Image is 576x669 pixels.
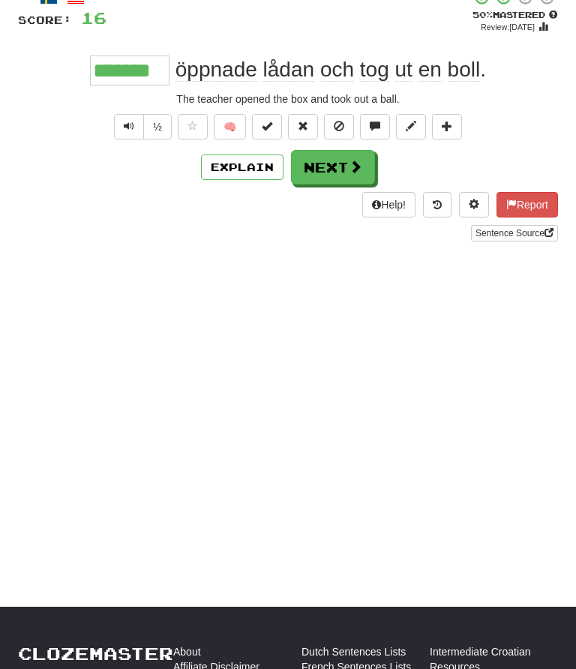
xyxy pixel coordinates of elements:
[18,91,558,106] div: The teacher opened the box and took out a ball.
[252,114,282,139] button: Set this sentence to 100% Mastered (alt+m)
[471,9,558,21] div: Mastered
[496,192,558,217] button: Report
[362,192,415,217] button: Help!
[214,114,246,139] button: 🧠
[18,13,72,26] span: Score:
[396,114,426,139] button: Edit sentence (alt+d)
[360,58,389,82] span: tog
[423,192,451,217] button: Round history (alt+y)
[173,644,201,659] a: About
[291,150,375,184] button: Next
[471,225,558,241] a: Sentence Source
[178,114,208,139] button: Favorite sentence (alt+f)
[111,114,172,139] div: Text-to-speech controls
[324,114,354,139] button: Ignore sentence (alt+i)
[432,114,462,139] button: Add to collection (alt+a)
[201,154,283,180] button: Explain
[143,114,172,139] button: ½
[320,58,354,82] span: och
[81,8,106,27] span: 16
[169,58,486,82] span: .
[263,58,315,82] span: lådan
[418,58,442,82] span: en
[448,58,481,82] span: boll
[18,644,173,663] a: Clozemaster
[288,114,318,139] button: Reset to 0% Mastered (alt+r)
[472,10,493,19] span: 50 %
[175,58,257,82] span: öppnade
[481,22,535,31] small: Review: [DATE]
[301,644,406,659] a: Dutch Sentences Lists
[360,114,390,139] button: Discuss sentence (alt+u)
[114,114,144,139] button: Play sentence audio (ctl+space)
[395,58,412,82] span: ut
